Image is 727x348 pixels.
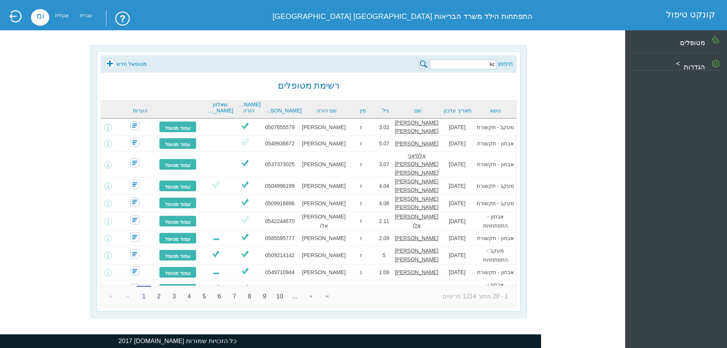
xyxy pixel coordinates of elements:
[248,293,251,300] font: 8
[276,293,283,300] font: 10
[379,161,389,167] font: 3.07
[477,200,514,206] font: מעקב - תקשורת
[265,124,295,130] font: 0507655579
[240,197,250,207] img: ViV.png
[712,60,719,68] img: SettingGIcon.png
[211,180,221,189] img: ViO.png
[395,120,438,134] font: [PERSON_NAME] [PERSON_NAME]
[712,36,719,44] img: PatientGIcon.png
[130,233,139,242] img: SecretaryNoComment.png
[240,266,250,276] img: ViV.png
[397,108,439,114] a: שם
[182,289,197,304] a: 4
[449,218,465,224] font: [DATE]
[379,218,389,224] font: 2.11
[120,289,135,304] a: עבור לעמוד הקודם
[103,289,119,304] a: עבור לעמוד הראשון
[383,252,386,258] font: 5
[449,252,465,258] font: [DATE]
[360,270,362,276] font: נ
[360,183,362,189] font: ז
[165,271,191,276] font: עמוד מטופל
[80,13,92,18] font: עברית
[302,235,346,241] font: [PERSON_NAME]
[240,180,250,189] img: ViV.png
[212,289,227,304] a: 6
[302,252,346,258] font: [PERSON_NAME]
[303,289,319,304] a: עבור לעמוד הבא
[302,183,346,189] font: [PERSON_NAME]
[240,137,250,147] img: ViO.png
[360,124,362,130] font: ז
[142,293,145,300] font: 1
[477,161,513,167] font: אבחון - תקשורת
[379,108,393,114] a: גיל
[418,59,428,69] img: searchPIcn.png
[477,270,513,276] font: אבחון - תקשורת
[443,293,508,300] font: 1 - 20 מתוך 1214 פריטים
[449,200,465,206] font: [DATE]
[159,180,197,192] a: עמוד מטופל
[360,108,366,114] font: מין
[257,289,272,304] a: 9
[165,142,191,147] font: עמוד מטופל
[207,101,233,114] a: שאלוון [PERSON_NAME]
[265,270,295,276] font: 0549710944
[190,101,233,114] font: שאלוון [PERSON_NAME]
[287,289,302,304] a: ...
[382,108,389,114] font: גיל
[317,108,337,114] font: שם הורה
[130,197,139,206] img: SecretaryNoComment.png
[395,196,438,210] font: [PERSON_NAME] [PERSON_NAME]
[165,253,191,259] font: עמוד מטופל
[130,121,139,130] img: SecretaryNoComment.png
[379,270,389,276] font: 1.09
[106,11,130,27] img: trainingUsingSystem.png
[265,141,295,147] font: 0549936672
[483,248,508,263] font: מעקב - התפתחויות
[130,284,139,293] img: SecretaryNoComment.png
[240,283,250,293] img: ViV.png
[449,161,465,167] font: [DATE]
[218,293,221,300] font: 6
[237,101,261,114] a: [PERSON_NAME] הורה
[477,235,513,241] font: אבחון - תקשורת
[172,293,176,300] font: 3
[240,249,250,259] img: ViV.png
[444,108,471,114] font: תאריך עדכון
[265,200,295,206] font: 0509916896
[130,215,139,225] img: SecretaryNoComment.png
[379,124,389,130] font: 3.02
[240,232,250,242] img: ViV.png
[159,138,197,149] a: עמוד מטופל
[666,9,716,19] font: קונקט טיפול
[449,124,465,130] font: [DATE]
[240,121,250,131] img: ViV.png
[265,252,295,258] font: 0509214142
[264,108,302,114] a: [PERSON_NAME]
[159,159,197,170] a: עמוד מטופל
[351,108,374,114] a: מין
[36,11,44,20] font: ומ
[449,235,465,241] font: [DATE]
[272,12,532,20] font: התפתחות הילד משרד הבריאות [GEOGRAPHIC_DATA] [GEOGRAPHIC_DATA]
[395,248,438,262] font: [PERSON_NAME] [PERSON_NAME]
[211,249,221,259] img: ViV.png
[203,293,206,300] font: 5
[55,13,69,18] font: אַנגְלִית
[477,141,513,147] font: אבחון - תקשורת
[360,200,362,206] font: ז
[278,80,340,91] font: רשימת מטופלים
[159,197,197,209] a: עמוד מטופל
[302,141,346,147] font: [PERSON_NAME]
[130,158,139,167] img: SecretaryNoComment.png
[477,183,514,189] font: מעקב - תקשורת
[151,289,166,304] a: 2
[320,289,335,304] a: עבור לעמוד האחרון
[165,162,191,168] font: עמוד מטופל
[395,214,438,228] font: [PERSON_NAME] אלו
[197,289,212,304] a: 5
[483,214,508,229] font: אבחון - התפתחויות
[379,141,389,147] font: 5.07
[306,108,348,114] a: שם הורה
